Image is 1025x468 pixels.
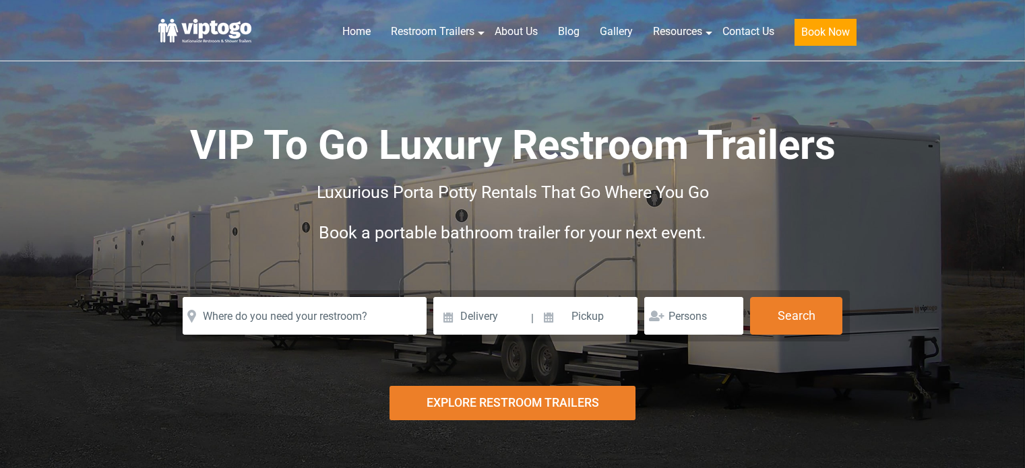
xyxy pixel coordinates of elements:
[317,182,709,202] span: Luxurious Porta Potty Rentals That Go Where You Go
[644,297,743,335] input: Persons
[750,297,842,335] button: Search
[381,17,485,46] a: Restroom Trailers
[183,297,427,335] input: Where do you need your restroom?
[795,19,857,46] button: Book Now
[590,17,643,46] a: Gallery
[548,17,590,46] a: Blog
[433,297,530,335] input: Delivery
[485,17,548,46] a: About Us
[536,297,638,335] input: Pickup
[712,17,784,46] a: Contact Us
[390,386,635,420] div: Explore Restroom Trailers
[332,17,381,46] a: Home
[784,17,867,54] a: Book Now
[190,121,836,169] span: VIP To Go Luxury Restroom Trailers
[319,223,706,242] span: Book a portable bathroom trailer for your next event.
[531,297,534,340] span: |
[643,17,712,46] a: Resources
